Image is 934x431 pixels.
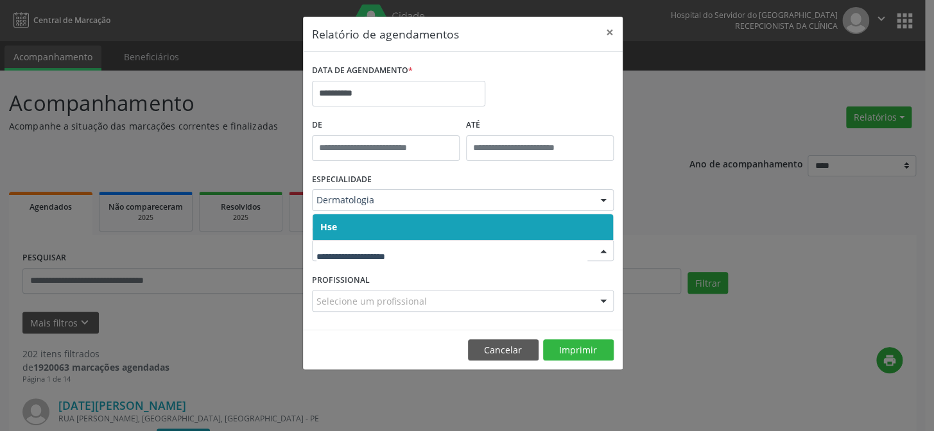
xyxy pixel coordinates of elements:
[312,170,372,190] label: ESPECIALIDADE
[312,61,413,81] label: DATA DE AGENDAMENTO
[312,26,459,42] h5: Relatório de agendamentos
[543,339,614,361] button: Imprimir
[320,221,337,233] span: Hse
[468,339,539,361] button: Cancelar
[466,115,614,135] label: ATÉ
[312,270,370,290] label: PROFISSIONAL
[312,115,460,135] label: De
[597,17,623,48] button: Close
[316,294,427,308] span: Selecione um profissional
[316,194,587,207] span: Dermatologia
